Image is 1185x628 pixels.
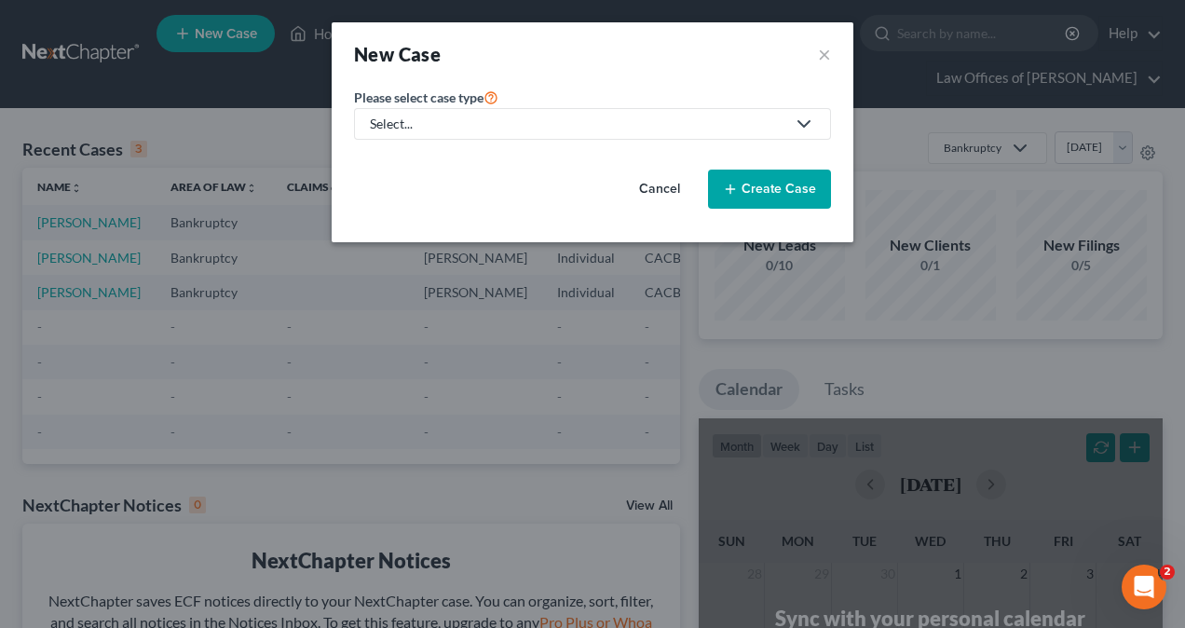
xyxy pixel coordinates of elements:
div: Select... [370,115,785,133]
button: Cancel [619,171,701,208]
span: Please select case type [354,89,484,105]
strong: New Case [354,43,441,65]
button: Create Case [708,170,831,209]
iframe: Intercom live chat [1122,565,1166,609]
button: × [818,41,831,67]
span: 2 [1160,565,1175,580]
